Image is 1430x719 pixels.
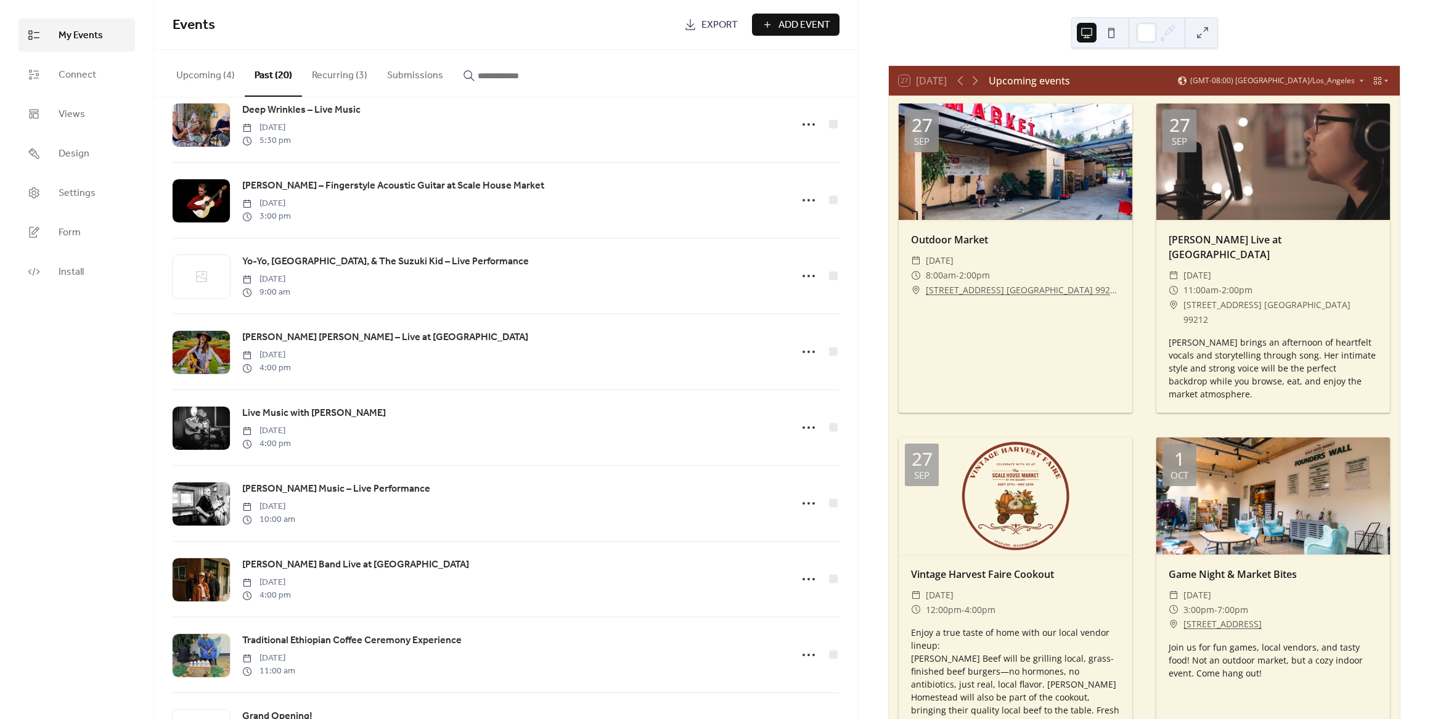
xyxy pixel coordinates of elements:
[242,558,469,572] span: [PERSON_NAME] Band Live at [GEOGRAPHIC_DATA]
[1174,450,1185,468] div: 1
[911,603,921,617] div: ​
[242,254,529,270] a: Yo-Yo, [GEOGRAPHIC_DATA], & The Suzuki Kid – Live Performance
[59,68,96,83] span: Connect
[242,179,544,193] span: [PERSON_NAME] – Fingerstyle Acoustic Guitar at Scale House Market
[1169,283,1179,298] div: ​
[18,58,135,91] a: Connect
[242,362,291,375] span: 4:00 pm
[675,14,747,36] a: Export
[899,567,1132,582] div: Vintage Harvest Faire Cookout
[1156,641,1390,680] div: Join us for fun games, local vendors, and tasty food! Not an outdoor market, but a cozy indoor ev...
[242,286,290,299] span: 9:00 am
[242,330,528,346] a: [PERSON_NAME] [PERSON_NAME] – Live at [GEOGRAPHIC_DATA]
[18,18,135,52] a: My Events
[959,268,990,283] span: 2:00pm
[18,255,135,288] a: Install
[302,50,377,95] button: Recurring (3)
[18,216,135,249] a: Form
[242,482,430,497] span: [PERSON_NAME] Music – Live Performance
[242,273,290,286] span: [DATE]
[242,197,291,210] span: [DATE]
[1222,283,1252,298] span: 2:00pm
[956,268,959,283] span: -
[18,137,135,170] a: Design
[1217,603,1248,617] span: 7:00pm
[1169,298,1179,312] div: ​
[242,405,386,421] a: Live Music with [PERSON_NAME]
[166,50,245,95] button: Upcoming (4)
[242,481,430,497] a: [PERSON_NAME] Music – Live Performance
[242,633,462,649] a: Traditional Ethiopian Coffee Ceremony Experience
[242,424,291,437] span: [DATE]
[962,603,965,617] span: -
[1172,137,1187,146] div: Sep
[242,406,386,421] span: Live Music with [PERSON_NAME]
[18,176,135,209] a: Settings
[752,14,840,36] button: Add Event
[245,50,302,97] button: Past (20)
[242,102,361,118] a: Deep Wrinkles – Live Music
[377,50,453,95] button: Submissions
[926,268,956,283] span: 8:00am
[1214,603,1217,617] span: -
[701,18,738,33] span: Export
[914,471,930,480] div: Sep
[1169,603,1179,617] div: ​
[1183,268,1211,283] span: [DATE]
[1183,603,1214,617] span: 3:00pm
[912,450,933,468] div: 27
[911,283,921,298] div: ​
[242,254,529,269] span: Yo-Yo, [GEOGRAPHIC_DATA], & The Suzuki Kid – Live Performance
[59,107,85,122] span: Views
[778,18,830,33] span: Add Event
[242,652,295,665] span: [DATE]
[1183,617,1262,632] a: [STREET_ADDRESS]
[242,557,469,573] a: [PERSON_NAME] Band Live at [GEOGRAPHIC_DATA]
[926,603,962,617] span: 12:00pm
[242,576,291,589] span: [DATE]
[242,500,295,513] span: [DATE]
[926,588,954,603] span: [DATE]
[242,121,291,134] span: [DATE]
[1169,588,1179,603] div: ​
[242,330,528,345] span: [PERSON_NAME] [PERSON_NAME] – Live at [GEOGRAPHIC_DATA]
[242,178,544,194] a: [PERSON_NAME] – Fingerstyle Acoustic Guitar at Scale House Market
[911,268,921,283] div: ​
[912,116,933,134] div: 27
[173,12,215,39] span: Events
[59,28,103,43] span: My Events
[242,134,291,147] span: 5:30 pm
[1183,298,1378,327] span: [STREET_ADDRESS] [GEOGRAPHIC_DATA] 99212
[1156,232,1390,262] div: [PERSON_NAME] Live at [GEOGRAPHIC_DATA]
[242,513,295,526] span: 10:00 am
[911,588,921,603] div: ​
[965,603,995,617] span: 4:00pm
[242,589,291,602] span: 4:00 pm
[242,665,295,678] span: 11:00 am
[1183,283,1219,298] span: 11:00am
[242,103,361,118] span: Deep Wrinkles – Live Music
[1219,283,1222,298] span: -
[242,437,291,450] span: 4:00 pm
[914,137,930,146] div: Sep
[1169,617,1179,632] div: ​
[1183,588,1211,603] span: [DATE]
[59,186,96,201] span: Settings
[1171,471,1188,480] div: Oct
[911,253,921,268] div: ​
[242,633,462,648] span: Traditional Ethiopian Coffee Ceremony Experience
[1156,336,1390,400] div: [PERSON_NAME] brings an afternoon of heartfelt vocals and storytelling through song. Her intimate...
[899,232,1132,247] div: Outdoor Market
[1169,116,1190,134] div: 27
[926,253,954,268] span: [DATE]
[1156,567,1390,582] div: Game Night & Market Bites
[59,265,84,280] span: Install
[926,283,1120,298] a: [STREET_ADDRESS] [GEOGRAPHIC_DATA] 99212
[242,210,291,223] span: 3:00 pm
[1190,77,1355,84] span: (GMT-08:00) [GEOGRAPHIC_DATA]/Los_Angeles
[18,97,135,131] a: Views
[242,349,291,362] span: [DATE]
[59,147,89,161] span: Design
[1169,268,1179,283] div: ​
